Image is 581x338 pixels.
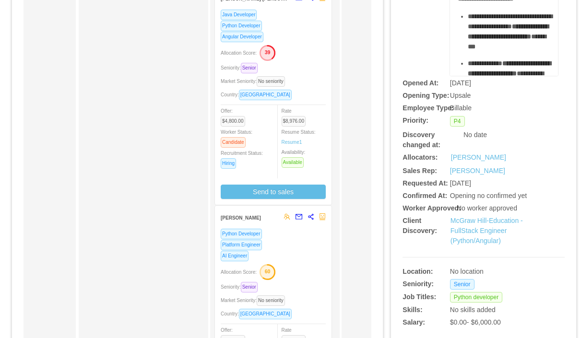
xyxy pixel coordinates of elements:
[403,167,437,175] b: Sales Rep:
[221,251,249,261] span: AI Engineer
[221,50,257,56] span: Allocation Score:
[450,306,496,314] span: No skills added
[403,179,448,187] b: Requested At:
[282,129,316,145] span: Resume Status:
[241,63,258,73] span: Senior
[403,104,453,112] b: Employee Type:
[221,229,262,239] span: Python Developer
[403,217,437,234] b: Client Discovery:
[457,204,517,212] span: No worker approved
[282,108,310,124] span: Rate
[221,215,261,221] strong: [PERSON_NAME]
[403,204,461,212] b: Worker Approved:
[221,158,236,169] span: Hiring
[221,137,246,148] span: Candidate
[282,150,308,165] span: Availability:
[450,318,501,326] span: $0.00 - $6,000.00
[282,139,302,146] a: Resume1
[221,79,289,84] span: Market Seniority:
[221,269,257,275] span: Allocation Score:
[403,268,433,275] b: Location:
[450,116,465,127] span: P4
[221,32,263,42] span: Angular Developer
[451,152,506,163] a: [PERSON_NAME]
[450,267,531,277] div: No location
[239,90,292,100] span: [GEOGRAPHIC_DATA]
[308,213,314,220] span: share-alt
[290,210,303,225] button: mail
[221,311,296,316] span: Country:
[221,151,263,166] span: Recruitment Status:
[257,76,285,87] span: No seniority
[265,49,271,55] text: 39
[284,213,290,220] span: team
[221,240,262,250] span: Platform Engineer
[450,292,502,303] span: Python developer
[450,192,527,199] span: Opening no confirmed yet
[265,268,271,274] text: 60
[450,92,471,99] span: Upsale
[450,279,474,290] span: Senior
[241,282,258,292] span: Senior
[319,213,326,220] span: robot
[257,295,285,306] span: No seniority
[221,185,326,199] button: Send to sales
[221,129,252,145] span: Worker Status:
[451,217,523,245] a: McGraw Hill-Education - FullStack Engineer (Python/Angular)
[257,264,276,279] button: 60
[403,131,440,149] b: Discovery changed at:
[282,157,304,168] span: Available
[403,280,434,288] b: Seniority:
[403,153,438,161] b: Allocators:
[403,79,439,87] b: Opened At:
[450,79,471,87] span: [DATE]
[282,116,306,127] span: $8,976.00
[221,298,289,303] span: Market Seniority:
[257,45,276,60] button: 39
[403,117,428,124] b: Priority:
[221,65,261,70] span: Seniority:
[403,192,447,199] b: Confirmed At:
[450,167,505,175] a: [PERSON_NAME]
[221,21,262,31] span: Python Developer
[221,108,249,124] span: Offer:
[221,116,245,127] span: $4,800.00
[403,318,425,326] b: Salary:
[450,179,471,187] span: [DATE]
[221,284,261,290] span: Seniority:
[450,104,472,112] span: Billable
[463,131,487,139] span: No date
[221,92,296,97] span: Country:
[239,309,292,319] span: [GEOGRAPHIC_DATA]
[403,293,436,301] b: Job Titles:
[403,306,422,314] b: Skills:
[403,92,449,99] b: Opening Type:
[221,10,257,20] span: Java Developer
